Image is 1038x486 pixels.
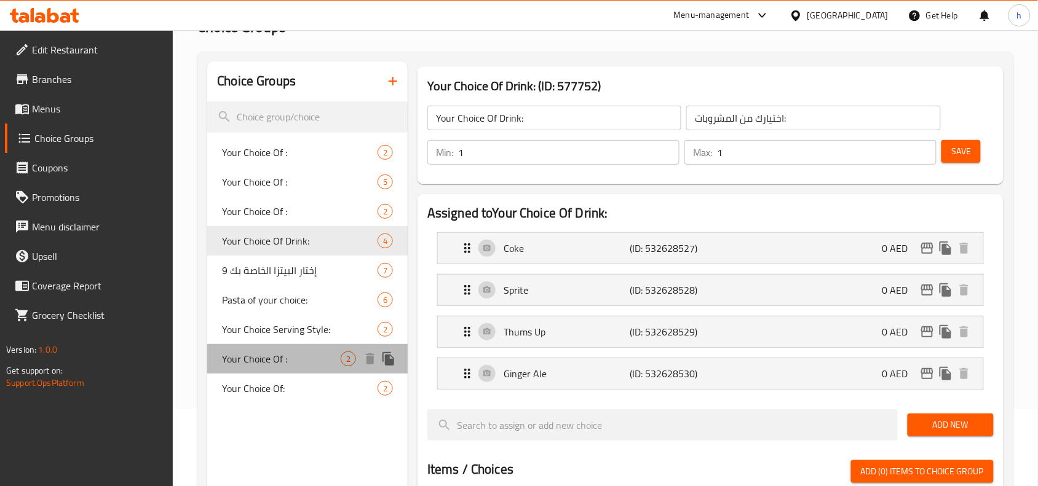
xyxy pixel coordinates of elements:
p: Sprite [504,283,630,297]
a: Menus [5,94,173,123]
span: 7 [378,265,392,276]
button: duplicate [379,350,398,368]
div: Expand [438,233,983,264]
p: 0 AED [882,241,918,256]
div: Expand [438,275,983,305]
span: 6 [378,294,392,306]
div: Choices [378,263,393,278]
a: Choice Groups [5,123,173,153]
button: delete [955,239,973,257]
a: Coverage Report [5,271,173,300]
a: Support.OpsPlatform [6,375,84,391]
p: Min: [436,145,453,160]
div: [GEOGRAPHIC_DATA] [807,9,889,22]
button: edit [918,281,937,299]
p: (ID: 532628529) [630,324,714,339]
span: Your Choice Of : [222,145,378,160]
div: Expand [438,358,983,389]
p: (ID: 532628530) [630,366,714,381]
div: Choices [378,381,393,396]
span: Add (0) items to choice group [861,464,984,479]
div: Your Choice Of:2 [207,374,408,403]
div: Choices [378,174,393,189]
div: Your Choice Serving Style:2 [207,315,408,344]
div: Your Choice Of :2 [207,138,408,167]
p: Ginger Ale [504,366,630,381]
span: Save [951,144,971,159]
span: Edit Restaurant [32,42,164,57]
a: Promotions [5,182,173,212]
span: Version: [6,342,36,358]
h2: Assigned to Your Choice Of Drink: [427,204,994,222]
a: Upsell [5,241,173,271]
p: (ID: 532628527) [630,241,714,256]
div: Choices [378,233,393,248]
span: إختار البيتزا الخاصة بك 9 [222,263,378,278]
span: Upsell [32,249,164,264]
li: Expand [427,227,994,269]
span: 1.0.0 [38,342,57,358]
button: Save [941,140,981,163]
span: Your Choice Of : [222,204,378,219]
a: Grocery Checklist [5,300,173,330]
button: duplicate [937,239,955,257]
div: Your Choice Of Drink:4 [207,226,408,256]
span: Pasta of your choice: [222,292,378,307]
span: 2 [378,324,392,335]
button: edit [918,323,937,341]
button: Add (0) items to choice group [851,460,994,483]
button: delete [955,281,973,299]
span: 2 [378,206,392,218]
span: 4 [378,235,392,247]
li: Expand [427,269,994,311]
div: Your Choice Of :5 [207,167,408,197]
h2: Items / Choices [427,460,513,479]
span: 2 [341,353,355,365]
div: Choices [378,145,393,160]
button: delete [955,323,973,341]
li: Expand [427,353,994,394]
button: edit [918,364,937,383]
span: Your Choice Serving Style: [222,322,378,337]
span: h [1017,9,1022,22]
p: Max: [693,145,712,160]
div: Menu-management [674,8,750,23]
span: Your Choice Of: [222,381,378,396]
button: duplicate [937,281,955,299]
h2: Choice Groups [217,72,296,90]
div: إختار البيتزا الخاصة بك 97 [207,256,408,285]
h3: Your Choice Of Drink: (ID: 577752) [427,76,994,96]
a: Coupons [5,153,173,182]
span: Menu disclaimer [32,219,164,234]
div: Choices [378,292,393,307]
p: Thums Up [504,324,630,339]
div: Your Choice Of :2 [207,197,408,226]
div: Expand [438,316,983,347]
span: Grocery Checklist [32,308,164,323]
div: Your Choice Of :2deleteduplicate [207,344,408,374]
p: 0 AED [882,283,918,297]
span: Your Choice Of : [222,174,378,189]
span: 2 [378,383,392,394]
button: edit [918,239,937,257]
li: Expand [427,311,994,353]
p: 0 AED [882,366,918,381]
span: Promotions [32,190,164,205]
div: Choices [378,204,393,219]
a: Branches [5,65,173,94]
span: Get support on: [6,363,63,378]
span: Add New [917,417,984,433]
span: Your Choice Of : [222,351,341,366]
span: Branches [32,72,164,87]
button: duplicate [937,364,955,383]
div: Choices [378,322,393,337]
input: search [427,409,898,441]
span: Menus [32,101,164,116]
span: Coupons [32,160,164,175]
input: search [207,101,408,133]
span: 5 [378,176,392,188]
button: duplicate [937,323,955,341]
p: (ID: 532628528) [630,283,714,297]
span: Coverage Report [32,278,164,293]
button: delete [955,364,973,383]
